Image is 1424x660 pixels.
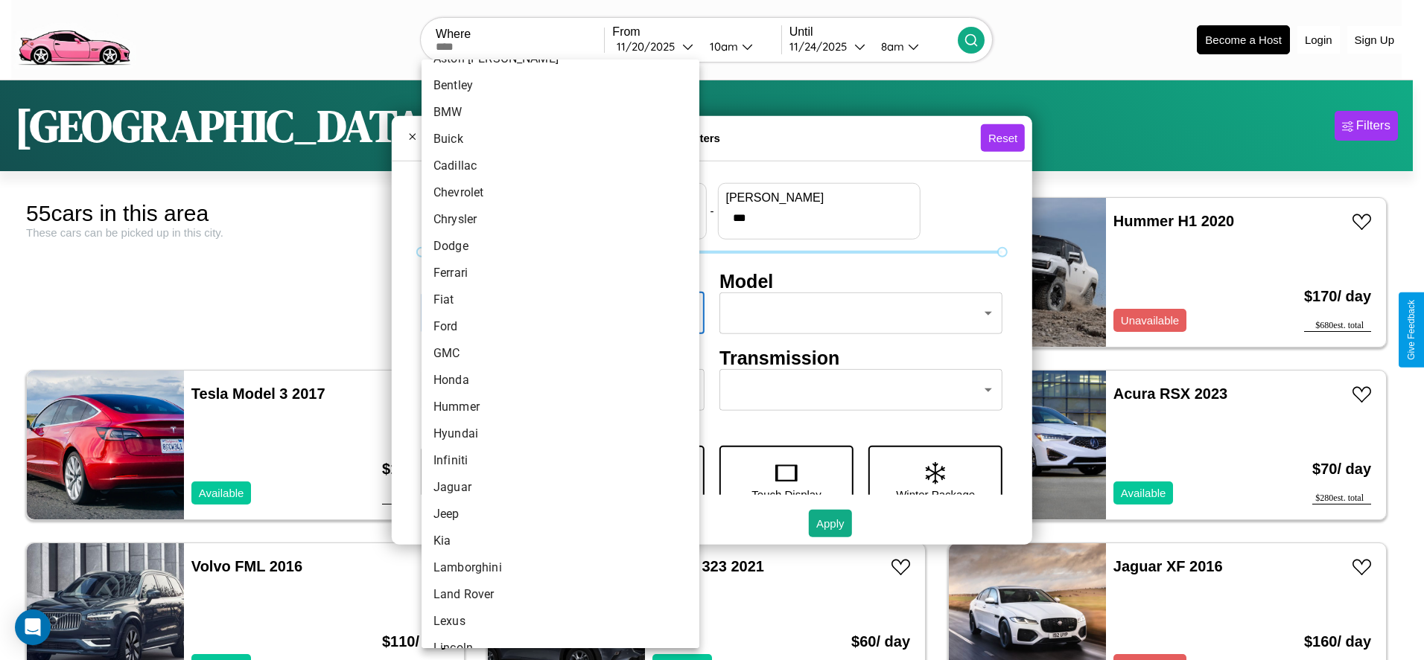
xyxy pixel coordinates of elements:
[422,99,699,126] li: BMW
[422,233,699,260] li: Dodge
[422,447,699,474] li: Infiniti
[422,394,699,420] li: Hummer
[422,420,699,447] li: Hyundai
[422,153,699,179] li: Cadillac
[422,340,699,367] li: GMC
[15,609,51,645] div: Open Intercom Messenger
[1406,300,1417,360] div: Give Feedback
[422,501,699,528] li: Jeep
[422,608,699,635] li: Lexus
[422,528,699,554] li: Kia
[422,206,699,233] li: Chrysler
[422,286,699,313] li: Fiat
[422,474,699,501] li: Jaguar
[422,72,699,99] li: Bentley
[422,313,699,340] li: Ford
[422,179,699,206] li: Chevrolet
[422,581,699,608] li: Land Rover
[422,260,699,286] li: Ferrari
[422,554,699,581] li: Lamborghini
[422,367,699,394] li: Honda
[422,126,699,153] li: Buick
